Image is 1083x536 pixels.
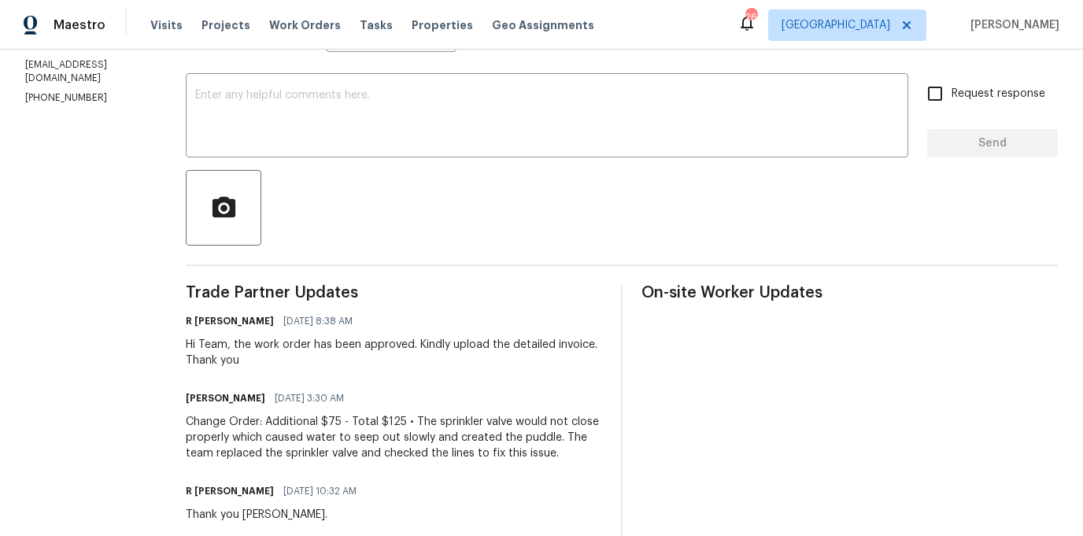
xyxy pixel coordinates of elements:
span: Projects [201,17,250,33]
span: On-site Worker Updates [641,285,1058,301]
span: Request response [952,86,1045,102]
span: Geo Assignments [492,17,594,33]
span: Work Orders [269,17,341,33]
span: [DATE] 3:30 AM [275,390,344,406]
div: Thank you [PERSON_NAME]. [186,507,366,523]
span: Trade Partner Updates [186,285,602,301]
span: [DATE] 10:32 AM [283,483,357,499]
span: [GEOGRAPHIC_DATA] [782,17,890,33]
span: Visits [150,17,183,33]
p: [EMAIL_ADDRESS][DOMAIN_NAME] [25,58,148,85]
h6: R [PERSON_NAME] [186,483,274,499]
span: Properties [412,17,473,33]
div: Hi Team, the work order has been approved. Kindly upload the detailed invoice. Thank you [186,337,602,368]
h6: [PERSON_NAME] [186,390,265,406]
div: Change Order: Additional $75 - Total $125 • The sprinkler valve would not close properly which ca... [186,414,602,461]
span: [PERSON_NAME] [964,17,1059,33]
p: [PHONE_NUMBER] [25,91,148,105]
div: 26 [745,9,756,25]
span: Maestro [54,17,105,33]
span: Tasks [360,20,393,31]
h6: R [PERSON_NAME] [186,313,274,329]
span: [DATE] 8:38 AM [283,313,353,329]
